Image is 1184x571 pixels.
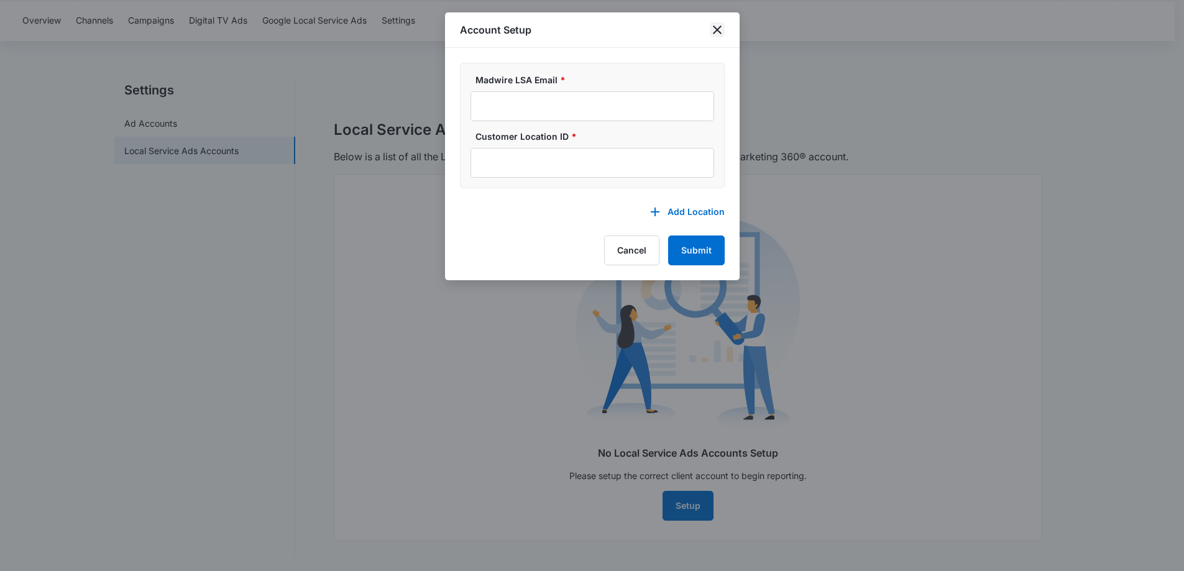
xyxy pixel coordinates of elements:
[638,197,725,227] button: Add Location
[668,235,725,265] button: Submit
[710,22,725,37] button: close
[475,73,719,86] label: Madwire LSA Email
[460,22,531,37] h1: Account Setup
[475,130,719,143] label: Customer Location ID
[604,235,659,265] button: Cancel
